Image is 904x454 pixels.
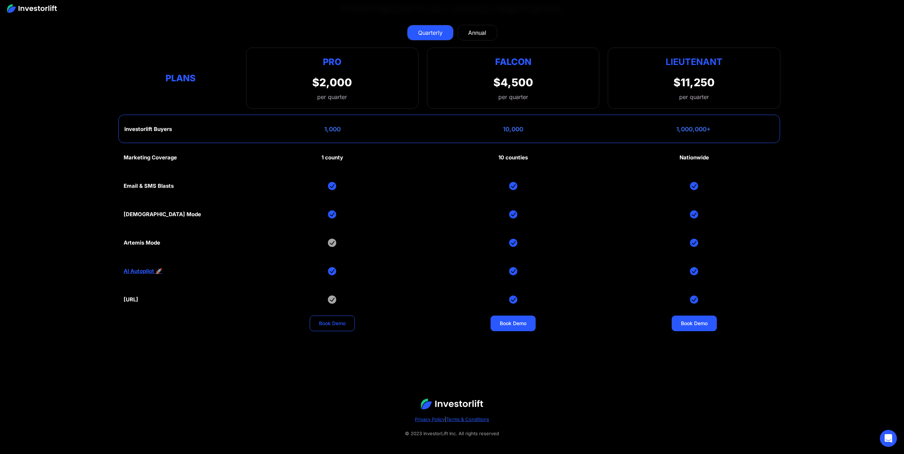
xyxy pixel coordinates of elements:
div: Plans [124,71,237,85]
div: | [14,415,890,423]
div: 10,000 [503,126,523,133]
div: Nationwide [680,154,709,161]
div: per quarter [679,93,709,101]
div: $2,000 [312,76,352,89]
div: 1,000,000+ [676,126,711,133]
div: per quarter [312,93,352,101]
div: Quarterly [418,28,443,37]
div: $4,500 [493,76,533,89]
div: Investorlift Buyers [124,126,172,132]
a: Privacy Policy [415,416,445,422]
div: 10 counties [498,154,528,161]
a: Book Demo [310,316,355,331]
a: AI Autopilot 🚀 [124,268,162,274]
div: Falcon [495,55,531,69]
div: [DEMOGRAPHIC_DATA] Mode [124,211,201,218]
div: Annual [468,28,486,37]
a: Terms & Conditions [446,416,489,422]
div: [URL] [124,296,138,303]
div: per quarter [498,93,528,101]
div: Artemis Mode [124,240,160,246]
strong: Lieutenant [666,56,722,67]
div: 1,000 [324,126,341,133]
div: 1 county [321,154,343,161]
a: Book Demo [672,316,717,331]
a: Book Demo [491,316,536,331]
div: © 2023 InvestorLift Inc. All rights reserved [14,429,890,438]
div: Email & SMS Blasts [124,183,174,189]
div: Open Intercom Messenger [880,430,897,447]
div: $11,250 [673,76,715,89]
div: Marketing Coverage [124,154,177,161]
div: Pro [312,55,352,69]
